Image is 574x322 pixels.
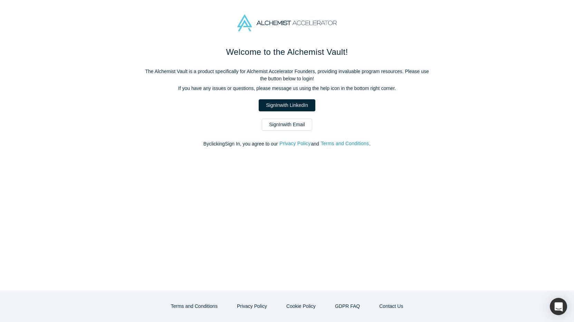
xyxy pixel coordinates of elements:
a: SignInwith LinkedIn [259,99,315,111]
button: Terms and Conditions [321,140,370,148]
button: Terms and Conditions [164,300,225,312]
img: Alchemist Accelerator Logo [237,14,337,31]
button: Cookie Policy [279,300,323,312]
p: By clicking Sign In , you agree to our and . [142,140,432,148]
a: GDPR FAQ [328,300,367,312]
p: The Alchemist Vault is a product specifically for Alchemist Accelerator Founders, providing inval... [142,68,432,82]
button: Contact Us [372,300,410,312]
h1: Welcome to the Alchemist Vault! [142,46,432,58]
p: If you have any issues or questions, please message us using the help icon in the bottom right co... [142,85,432,92]
button: Privacy Policy [279,140,311,148]
a: SignInwith Email [262,119,312,131]
button: Privacy Policy [230,300,274,312]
